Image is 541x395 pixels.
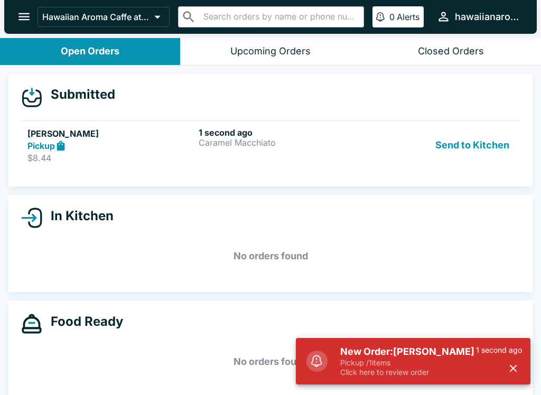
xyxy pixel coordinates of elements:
[340,358,476,368] p: Pickup / 1 items
[340,345,476,358] h5: New Order: [PERSON_NAME]
[200,10,359,24] input: Search orders by name or phone number
[42,208,114,224] h4: In Kitchen
[397,12,419,22] p: Alerts
[27,140,55,151] strong: Pickup
[431,127,514,164] button: Send to Kitchen
[340,368,476,377] p: Click here to review order
[418,45,484,58] div: Closed Orders
[476,345,522,355] p: 1 second ago
[11,3,38,30] button: open drawer
[230,45,311,58] div: Upcoming Orders
[21,120,520,170] a: [PERSON_NAME]Pickup$8.441 second agoCaramel MacchiatoSend to Kitchen
[27,153,194,163] p: $8.44
[61,45,119,58] div: Open Orders
[42,87,115,102] h4: Submitted
[199,127,366,138] h6: 1 second ago
[42,12,150,22] p: Hawaiian Aroma Caffe at The [GEOGRAPHIC_DATA]
[455,11,520,23] div: hawaiianaromacaffeilikai
[389,12,395,22] p: 0
[38,7,170,27] button: Hawaiian Aroma Caffe at The [GEOGRAPHIC_DATA]
[21,343,520,381] h5: No orders found
[21,237,520,275] h5: No orders found
[199,138,366,147] p: Caramel Macchiato
[432,5,524,28] button: hawaiianaromacaffeilikai
[27,127,194,140] h5: [PERSON_NAME]
[42,314,123,330] h4: Food Ready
